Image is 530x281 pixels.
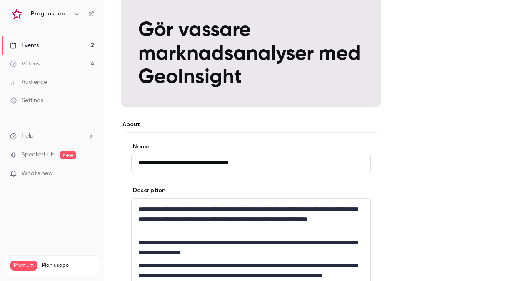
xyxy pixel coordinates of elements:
[131,143,371,151] label: Name
[22,151,55,159] a: SpeakerHub
[10,132,94,140] li: help-dropdown-opener
[22,169,53,178] span: What's new
[42,262,94,269] span: Plan usage
[10,261,37,271] span: Premium
[131,186,165,195] label: Description
[31,10,70,18] h6: Prognoscentret | Powered by Hubexo
[10,78,47,86] div: Audience
[121,120,381,129] label: About
[22,132,34,140] span: Help
[10,60,40,68] div: Videos
[10,7,24,20] img: Prognoscentret | Powered by Hubexo
[84,170,94,178] iframe: Noticeable Trigger
[60,151,76,159] span: new
[10,41,39,50] div: Events
[10,96,43,105] div: Settings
